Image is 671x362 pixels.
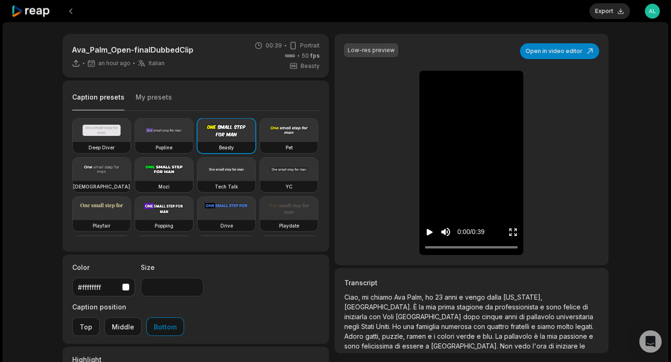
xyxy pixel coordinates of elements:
[396,313,463,321] span: [GEOGRAPHIC_DATA]
[508,223,518,241] button: Enter Fullscreen
[344,303,413,311] span: [GEOGRAPHIC_DATA].
[344,332,365,340] span: Adoro
[482,313,505,321] span: cinque
[426,303,438,311] span: mia
[519,313,527,321] span: di
[382,332,407,340] span: puzzle,
[344,322,361,330] span: negli
[495,332,504,340] span: La
[402,342,425,350] span: essere
[437,332,456,340] span: colori
[72,278,135,296] button: #ffffffff
[463,313,482,321] span: dopo
[473,322,487,330] span: con
[219,144,234,151] h3: Beasty
[487,293,503,301] span: dalla
[73,183,130,190] h3: [DEMOGRAPHIC_DATA]
[365,332,382,340] span: gatti,
[72,44,193,55] p: Ava_Palm_Open-finalDubbedClip
[344,278,599,288] h3: Transcript
[89,144,115,151] h3: Deep Diver
[425,223,434,241] button: Play video
[445,293,459,301] span: anni
[369,313,383,321] span: con
[362,293,370,301] span: mi
[383,313,396,321] span: Voli
[344,342,362,350] span: sono
[459,293,465,301] span: e
[425,293,435,301] span: ho
[639,330,662,353] div: Open Intercom Messenger
[149,60,164,67] span: Italian
[78,282,118,292] div: #ffffffff
[505,313,519,321] span: anni
[485,303,495,311] span: da
[220,222,233,229] h3: Drive
[141,262,204,272] label: Size
[72,317,100,336] button: Top
[416,322,441,330] span: famiglia
[156,144,172,151] h3: Popline
[563,303,582,311] span: felice
[72,262,135,272] label: Color
[344,313,369,321] span: iniziarla
[425,342,431,350] span: a
[527,313,556,321] span: pallavolo
[456,332,477,340] span: verde
[457,303,485,311] span: stagione
[419,303,426,311] span: la
[413,303,419,311] span: È
[98,60,130,67] span: an hour ago
[540,332,547,340] span: la
[72,93,124,111] button: Caption presets
[286,183,293,190] h3: YC
[520,43,599,59] button: Open in video editor
[407,332,428,340] span: ramen
[370,293,394,301] span: chiamo
[575,322,594,330] span: legati.
[72,302,184,312] label: Caption position
[556,313,593,321] span: universitaria
[487,322,511,330] span: quattro
[136,93,172,110] button: My presets
[559,332,589,340] span: passione
[362,342,395,350] span: felicissima
[361,322,376,330] span: Stati
[302,52,320,60] span: 50
[465,293,487,301] span: vengo
[503,293,542,301] span: [US_STATE],
[440,226,452,238] button: Mute sound
[286,144,293,151] h3: Pet
[589,3,630,19] button: Export
[266,41,282,50] span: 00:39
[556,342,580,350] span: iniziare
[441,322,473,330] span: numerosa
[504,332,534,340] span: pallavolo
[300,41,320,50] span: Portrait
[279,222,299,229] h3: Playdate
[511,322,531,330] span: fratelli
[376,322,392,330] span: Uniti.
[394,293,407,301] span: Ava
[531,322,537,330] span: e
[104,317,142,336] button: Middle
[392,322,403,330] span: Ho
[93,222,110,229] h3: Playfair
[582,303,588,311] span: di
[428,332,434,340] span: e
[514,342,533,350] span: vedo
[457,227,484,237] div: 0:00 / 0:39
[431,342,500,350] span: [GEOGRAPHIC_DATA].
[348,46,395,54] div: Low-res preview
[533,342,548,350] span: l'ora
[301,62,320,70] span: Beasty
[580,342,585,350] span: le
[435,293,445,301] span: 23
[534,332,540,340] span: è
[344,293,362,301] span: Ciao,
[483,332,495,340] span: blu.
[537,322,557,330] span: siamo
[155,222,173,229] h3: Popping
[589,332,593,340] span: e
[557,322,575,330] span: molto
